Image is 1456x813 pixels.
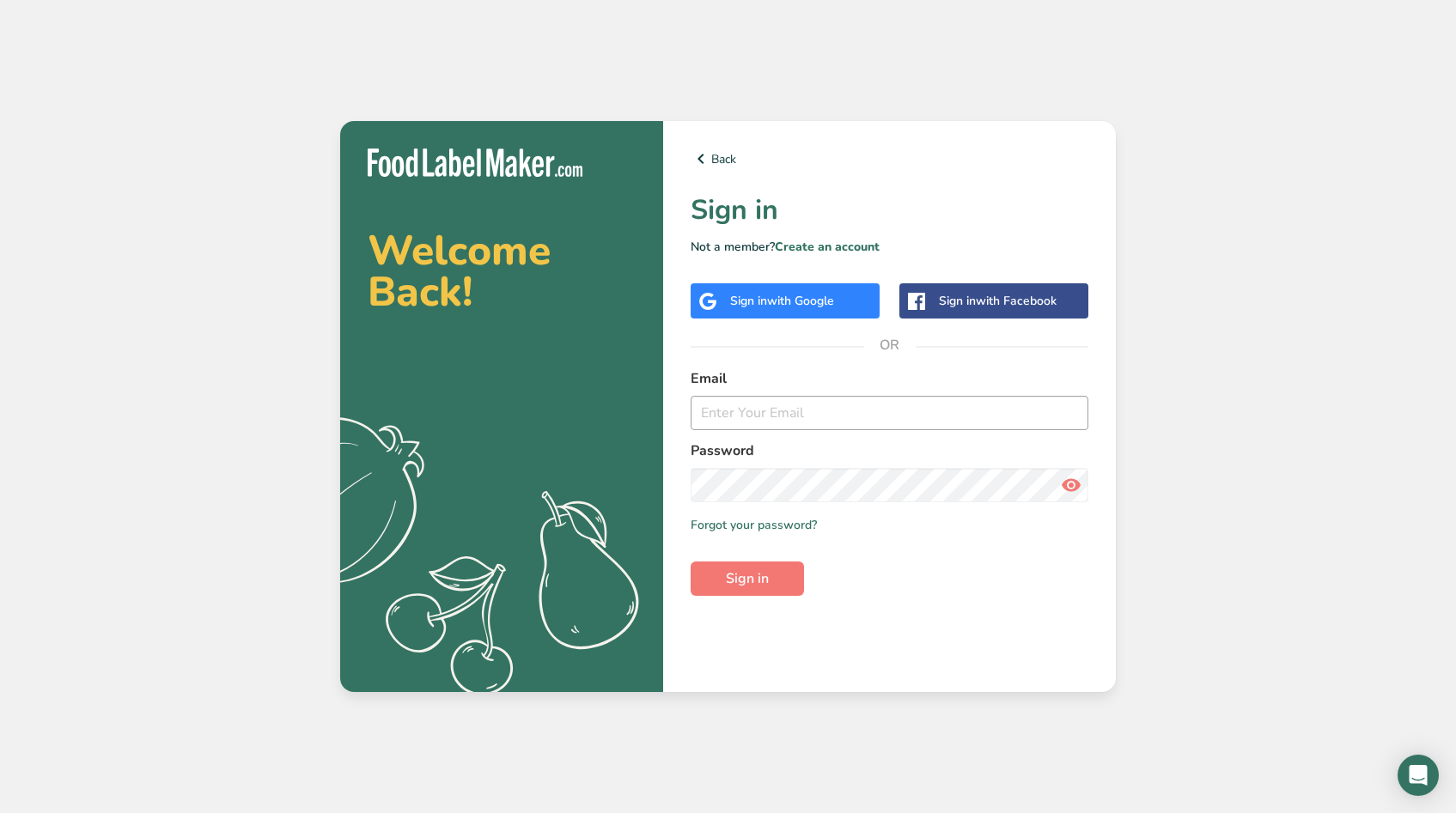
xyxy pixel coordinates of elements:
div: Open Intercom Messenger [1398,755,1439,796]
span: with Facebook [976,293,1057,309]
a: Forgot your password? [691,516,817,534]
span: Sign in [726,568,769,589]
h2: Welcome Back! [368,230,636,312]
p: Not a member? [691,238,1088,256]
h1: Sign in [691,190,1088,231]
a: Create an account [775,239,880,255]
a: Back [691,149,1088,169]
input: Enter Your Email [691,396,1088,430]
label: Password [691,440,1088,461]
img: Food Label Maker [368,149,582,177]
button: Sign in [691,561,804,596]
span: OR [864,319,916,371]
div: Sign in [730,292,834,310]
div: Sign in [939,292,1057,310]
label: Email [691,368,1088,389]
span: with Google [767,293,834,309]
